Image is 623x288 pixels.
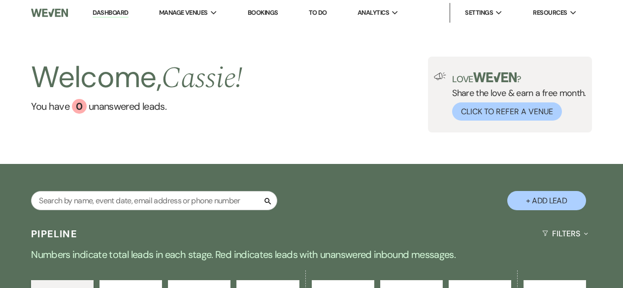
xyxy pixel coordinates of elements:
span: Manage Venues [159,8,208,18]
button: Filters [538,221,592,247]
h3: Pipeline [31,227,77,241]
span: Cassie ! [162,56,243,101]
div: 0 [72,99,87,114]
img: Weven Logo [31,2,67,23]
button: + Add Lead [507,191,586,210]
a: To Do [309,8,327,17]
button: Click to Refer a Venue [452,102,562,121]
span: Resources [533,8,567,18]
div: Share the love & earn a free month. [446,72,586,121]
h2: Welcome, [31,57,242,99]
a: You have 0 unanswered leads. [31,99,242,114]
a: Bookings [248,8,278,17]
span: Analytics [358,8,389,18]
img: loud-speaker-illustration.svg [434,72,446,80]
p: Love ? [452,72,586,84]
span: Settings [465,8,493,18]
img: weven-logo-green.svg [473,72,517,82]
a: Dashboard [93,8,128,18]
input: Search by name, event date, email address or phone number [31,191,277,210]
